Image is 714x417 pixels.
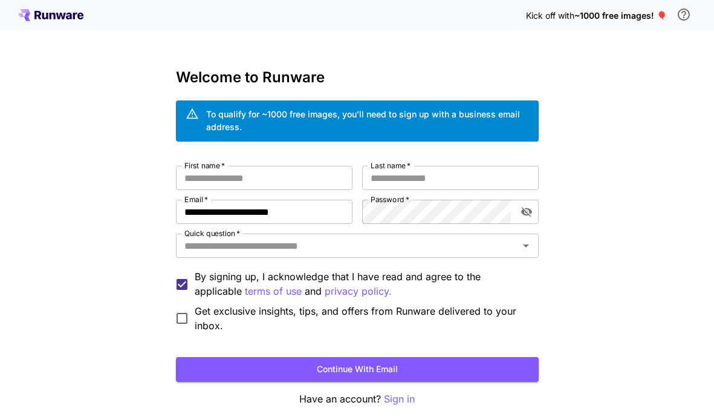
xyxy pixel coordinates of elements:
[384,392,415,407] button: Sign in
[184,160,225,171] label: First name
[325,284,392,299] p: privacy policy.
[516,201,537,223] button: toggle password visibility
[526,10,574,21] span: Kick off with
[176,392,539,407] p: Have an account?
[371,160,411,171] label: Last name
[371,194,409,205] label: Password
[195,269,529,299] p: By signing up, I acknowledge that I have read and agree to the applicable and
[672,2,696,27] button: In order to qualify for free credit, you need to sign up with a business email address and click ...
[574,10,667,21] span: ~1000 free images! 🎈
[245,284,302,299] button: By signing up, I acknowledge that I have read and agree to the applicable and privacy policy.
[245,284,302,299] p: terms of use
[518,237,534,254] button: Open
[184,194,208,205] label: Email
[195,304,529,333] span: Get exclusive insights, tips, and offers from Runware delivered to your inbox.
[176,69,539,86] h3: Welcome to Runware
[184,228,240,238] label: Quick question
[206,108,529,133] div: To qualify for ~1000 free images, you’ll need to sign up with a business email address.
[176,357,539,382] button: Continue with email
[325,284,392,299] button: By signing up, I acknowledge that I have read and agree to the applicable terms of use and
